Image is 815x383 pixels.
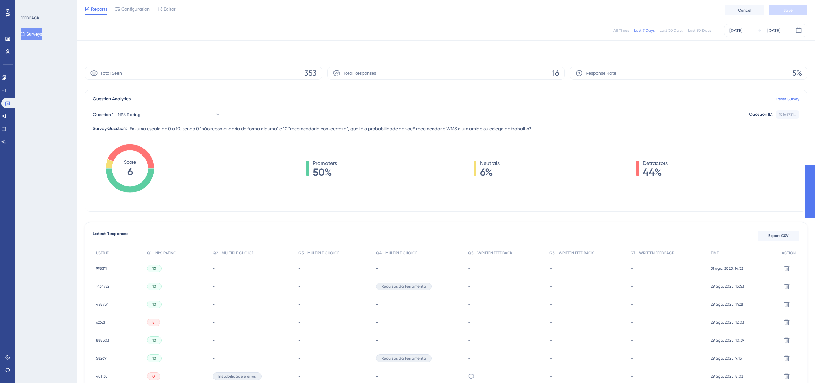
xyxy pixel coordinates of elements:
button: Question 1 - NPS Rating [93,108,221,121]
tspan: Score [124,159,136,165]
span: 29 ago. 2025, 8:02 [711,374,743,379]
span: 6% [480,167,500,177]
span: 29 ago. 2025, 9:15 [711,356,742,361]
span: - [213,284,215,289]
div: - [468,337,543,343]
span: Cancel [738,8,751,13]
span: 582691 [96,356,107,361]
div: [DATE] [729,27,742,34]
div: - [549,355,624,361]
span: - [298,374,300,379]
div: Last 30 Days [660,28,683,33]
span: - [213,338,215,343]
span: - [376,320,378,325]
span: - [213,266,215,271]
span: - [213,356,215,361]
div: - [631,337,705,343]
span: 10 [152,284,156,289]
span: - [298,338,300,343]
span: Question Analytics [93,95,131,103]
span: Promoters [313,159,337,167]
span: Q6 - WRITTEN FEEDBACK [549,251,594,256]
span: Configuration [121,5,150,13]
span: 31 ago. 2025, 14:32 [711,266,743,271]
span: 353 [304,68,317,78]
div: - [468,319,543,325]
a: Reset Survey [776,97,799,102]
span: 62621 [96,320,105,325]
div: [DATE] [767,27,780,34]
span: - [376,266,378,271]
span: Response Rate [586,69,616,77]
span: USER ID [96,251,110,256]
span: Q1 - NPS RATING [147,251,176,256]
span: Total Responses [343,69,376,77]
span: Reports [91,5,107,13]
span: 10 [152,266,156,271]
span: - [298,266,300,271]
div: - [631,283,705,289]
div: - [468,283,543,289]
div: - [468,301,543,307]
span: 16 [552,68,559,78]
div: - [549,337,624,343]
div: - [631,355,705,361]
span: 998311 [96,266,107,271]
div: FEEDBACK [21,15,39,21]
span: Question 1 - NPS Rating [93,111,141,118]
span: TIME [711,251,719,256]
div: - [631,319,705,325]
span: 10 [152,338,156,343]
span: 888303 [96,338,109,343]
span: - [376,374,378,379]
div: - [468,265,543,271]
span: Q7 - WRITTEN FEEDBACK [631,251,674,256]
span: - [298,302,300,307]
div: All Times [613,28,629,33]
div: - [549,265,624,271]
span: - [213,302,215,307]
button: Export CSV [758,231,799,241]
span: Recursos da Ferramenta [382,356,426,361]
span: - [376,302,378,307]
span: 0 [152,374,155,379]
span: Export CSV [768,233,789,238]
div: f01d5731... [779,112,796,117]
button: Save [769,5,807,15]
span: 10 [152,356,156,361]
button: Cancel [725,5,764,15]
div: - [631,373,705,379]
span: - [298,356,300,361]
span: - [376,338,378,343]
span: - [298,320,300,325]
div: - [549,319,624,325]
iframe: UserGuiding AI Assistant Launcher [788,358,807,377]
div: - [631,301,705,307]
span: Detractors [643,159,668,167]
span: Em uma escala de 0 a 10, sendo 0 "não recomendaria de forma alguma" e 10 "recomendaria com certez... [130,125,531,132]
span: 29 ago. 2025, 10:39 [711,338,744,343]
div: Question ID: [749,110,773,119]
span: 1434722 [96,284,109,289]
span: 44% [643,167,668,177]
span: Q4 - MULTIPLE CHOICE [376,251,417,256]
div: Last 7 Days [634,28,655,33]
span: Neutrals [480,159,500,167]
span: Q5 - WRITTEN FEEDBACK [468,251,512,256]
span: 458734 [96,302,109,307]
span: - [298,284,300,289]
div: - [468,355,543,361]
span: 401130 [96,374,108,379]
span: 10 [152,302,156,307]
div: - [631,265,705,271]
span: 29 ago. 2025, 15:53 [711,284,744,289]
span: Recursos da Ferramenta [382,284,426,289]
span: Save [784,8,793,13]
span: 5% [792,68,802,78]
div: Survey Question: [93,125,127,132]
span: 5 [152,320,155,325]
span: Editor [164,5,176,13]
span: Latest Responses [93,230,128,242]
button: Surveys [21,28,42,40]
div: Last 90 Days [688,28,711,33]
